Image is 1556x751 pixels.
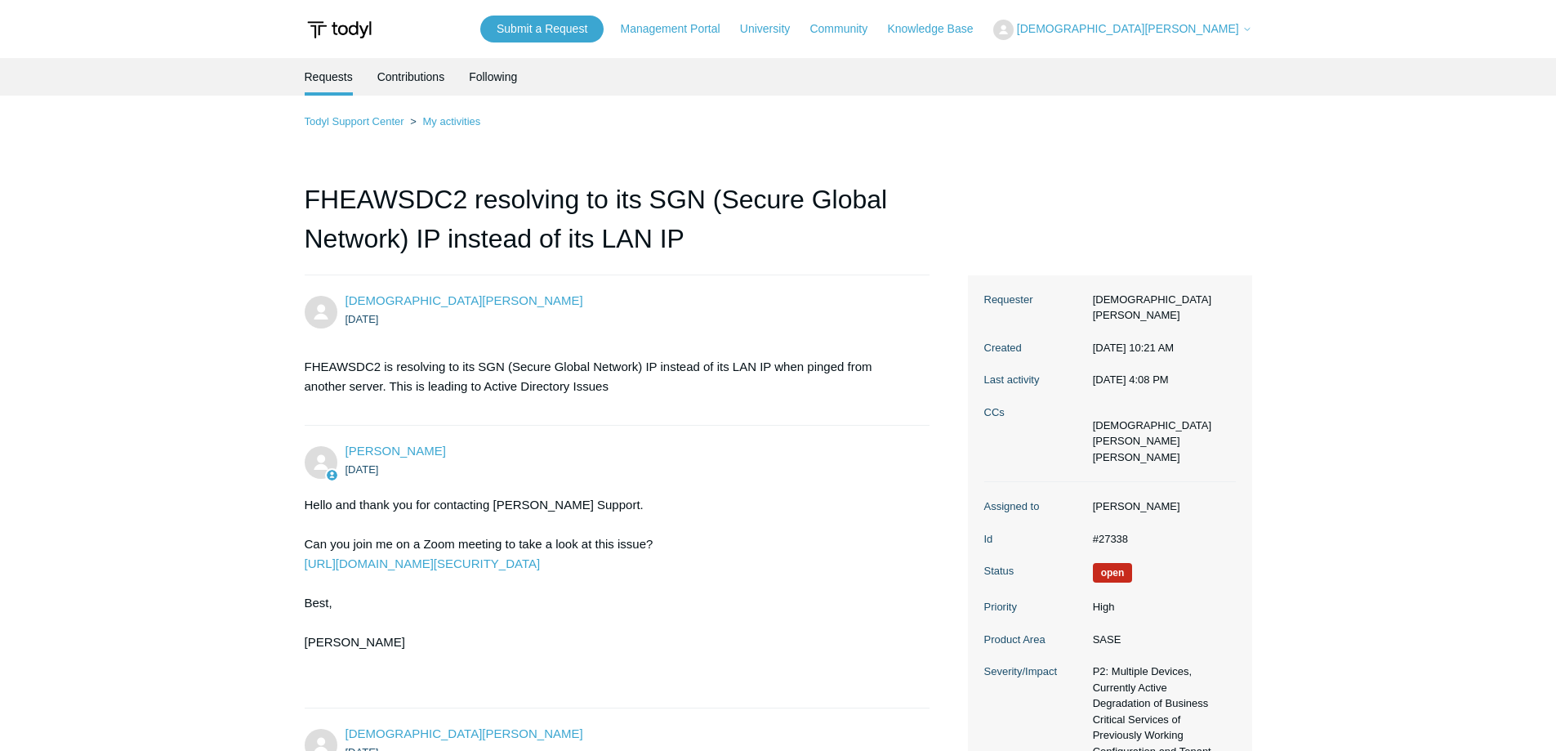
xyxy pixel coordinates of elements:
dt: Requester [984,292,1085,308]
li: Christos Kusmich [1093,418,1228,449]
span: Christos Kusmich [346,293,583,307]
div: Hello and thank you for contacting [PERSON_NAME] Support. Can you join me on a Zoom meeting to ta... [305,495,914,691]
a: Submit a Request [480,16,604,42]
time: 08/28/2025, 16:08 [1093,373,1169,386]
span: Christos Kusmich [346,726,583,740]
dd: [PERSON_NAME] [1085,498,1236,515]
dt: Status [984,563,1085,579]
button: [DEMOGRAPHIC_DATA][PERSON_NAME] [993,20,1252,40]
dt: Severity/Impact [984,664,1085,680]
a: [URL][DOMAIN_NAME][SECURITY_DATA] [305,557,541,570]
span: [DEMOGRAPHIC_DATA][PERSON_NAME] [1017,22,1239,35]
dt: Last activity [984,372,1085,388]
h1: FHEAWSDC2 resolving to its SGN (Secure Global Network) IP instead of its LAN IP [305,180,930,275]
a: My activities [422,115,480,127]
span: Kris Haire [346,444,446,458]
li: Todyl Support Center [305,115,408,127]
a: University [740,20,806,38]
a: Following [469,58,517,96]
span: We are working on a response for you [1093,563,1133,583]
a: Knowledge Base [887,20,989,38]
time: 08/12/2025, 10:21 [1093,342,1174,354]
li: My activities [407,115,480,127]
dd: [DEMOGRAPHIC_DATA][PERSON_NAME] [1085,292,1236,324]
dt: Priority [984,599,1085,615]
time: 08/12/2025, 10:42 [346,463,379,476]
dd: High [1085,599,1236,615]
dt: Id [984,531,1085,548]
dd: SASE [1085,632,1236,648]
p: FHEAWSDC2 is resolving to its SGN (Secure Global Network) IP instead of its LAN IP when pinged fr... [305,357,914,396]
a: Community [809,20,884,38]
dd: #27338 [1085,531,1236,548]
a: [DEMOGRAPHIC_DATA][PERSON_NAME] [346,293,583,307]
dt: Created [984,340,1085,356]
a: [DEMOGRAPHIC_DATA][PERSON_NAME] [346,726,583,740]
li: Andrew Overton [1093,449,1228,466]
img: Todyl Support Center Help Center home page [305,15,374,45]
a: [PERSON_NAME] [346,444,446,458]
dt: Product Area [984,632,1085,648]
a: Contributions [377,58,445,96]
dt: Assigned to [984,498,1085,515]
time: 08/12/2025, 10:21 [346,313,379,325]
a: Todyl Support Center [305,115,404,127]
dt: CCs [984,405,1085,421]
li: Requests [305,58,353,96]
a: Management Portal [620,20,736,38]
